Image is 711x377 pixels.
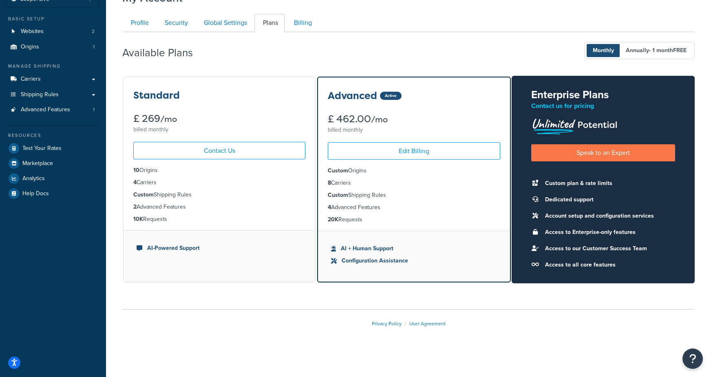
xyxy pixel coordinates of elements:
[328,191,500,200] li: Shipping Rules
[6,15,100,22] div: Basic Setup
[541,178,654,189] li: Custom plan & rate limits
[133,90,180,101] h3: Standard
[133,203,305,212] li: Advanced Features
[531,144,675,161] a: Speak to an Expert
[328,124,500,136] div: billed monthly
[21,106,70,113] span: Advanced Features
[92,28,95,35] span: 2
[21,28,44,35] span: Websites
[21,44,39,51] span: Origins
[531,116,618,134] img: Unlimited Potential
[254,14,285,32] a: Plans
[620,44,693,57] span: Annually
[328,142,500,160] a: Edit Billing
[6,40,100,55] a: Origins 1
[22,145,62,152] span: Test Your Rates
[22,160,53,167] span: Marketplace
[328,90,377,101] h3: Advanced
[160,113,177,125] small: /mo
[6,132,100,139] div: Resources
[6,102,100,117] li: Advanced Features
[6,24,100,39] li: Websites
[156,14,194,32] a: Security
[133,124,305,135] div: billed monthly
[133,114,305,124] div: £ 269
[682,348,703,369] button: Open Resource Center
[6,72,100,87] a: Carriers
[21,91,59,98] span: Shipping Rules
[93,106,95,113] span: 1
[93,44,95,51] span: 1
[6,141,100,156] a: Test Your Rates
[371,114,388,125] small: /mo
[531,100,675,112] p: Contact us for pricing
[6,87,100,102] a: Shipping Rules
[331,256,497,265] li: Configuration Assistance
[541,194,654,205] li: Dedicated support
[133,203,137,211] strong: 2
[328,166,500,175] li: Origins
[649,46,687,55] span: - 1 month
[133,215,305,224] li: Requests
[133,215,143,223] strong: 10K
[587,44,620,57] span: Monthly
[328,215,500,224] li: Requests
[409,320,446,327] a: User Agreement
[328,215,338,224] strong: 20K
[328,166,348,175] strong: Custom
[122,14,155,32] a: Profile
[6,186,100,201] a: Help Docs
[133,178,305,187] li: Carriers
[6,102,100,117] a: Advanced Features 1
[541,243,654,254] li: Access to our Customer Success Team
[6,63,100,70] div: Manage Shipping
[21,76,41,83] span: Carriers
[22,190,49,197] span: Help Docs
[405,320,406,327] span: |
[328,203,331,212] strong: 4
[137,244,302,253] li: AI-Powered Support
[328,191,348,199] strong: Custom
[328,179,331,187] strong: 8
[133,178,137,187] strong: 4
[331,244,497,253] li: AI + Human Support
[328,179,500,187] li: Carriers
[541,210,654,222] li: Account setup and configuration services
[133,142,305,159] a: Contact Us
[133,166,305,175] li: Origins
[122,47,205,59] h2: Available Plans
[22,175,45,182] span: Analytics
[6,24,100,39] a: Websites 2
[195,14,254,32] a: Global Settings
[585,42,695,59] button: Monthly Annually- 1 monthFREE
[328,203,500,212] li: Advanced Features
[6,40,100,55] li: Origins
[133,190,154,199] strong: Custom
[673,46,687,55] b: FREE
[380,92,402,100] div: Active
[133,166,139,174] strong: 10
[541,227,654,238] li: Access to Enterprise-only features
[372,320,402,327] a: Privacy Policy
[285,14,318,32] a: Billing
[328,114,500,124] div: £ 462.00
[541,259,654,271] li: Access to all core features
[6,156,100,171] a: Marketplace
[6,171,100,186] a: Analytics
[531,89,675,101] h2: Enterprise Plans
[133,190,305,199] li: Shipping Rules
